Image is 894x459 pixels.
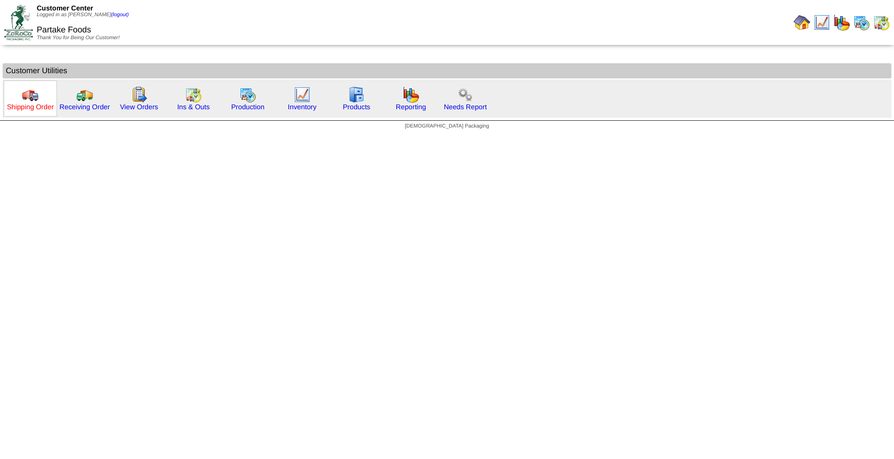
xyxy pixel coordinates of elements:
[111,12,129,18] a: (logout)
[3,63,891,78] td: Customer Utilities
[4,5,33,40] img: ZoRoCo_Logo(Green%26Foil)%20jpg.webp
[185,86,202,103] img: calendarinout.gif
[444,103,487,111] a: Needs Report
[7,103,54,111] a: Shipping Order
[794,14,810,31] img: home.gif
[833,14,850,31] img: graph.gif
[37,4,93,12] span: Customer Center
[37,26,91,35] span: Partake Foods
[343,103,371,111] a: Products
[288,103,317,111] a: Inventory
[120,103,158,111] a: View Orders
[348,86,365,103] img: cabinet.gif
[813,14,830,31] img: line_graph.gif
[76,86,93,103] img: truck2.gif
[457,86,474,103] img: workflow.png
[403,86,419,103] img: graph.gif
[177,103,210,111] a: Ins & Outs
[231,103,265,111] a: Production
[37,35,120,41] span: Thank You for Being Our Customer!
[60,103,110,111] a: Receiving Order
[853,14,870,31] img: calendarprod.gif
[239,86,256,103] img: calendarprod.gif
[396,103,426,111] a: Reporting
[873,14,890,31] img: calendarinout.gif
[22,86,39,103] img: truck.gif
[37,12,129,18] span: Logged in as [PERSON_NAME]
[294,86,311,103] img: line_graph.gif
[131,86,147,103] img: workorder.gif
[405,123,489,129] span: [DEMOGRAPHIC_DATA] Packaging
